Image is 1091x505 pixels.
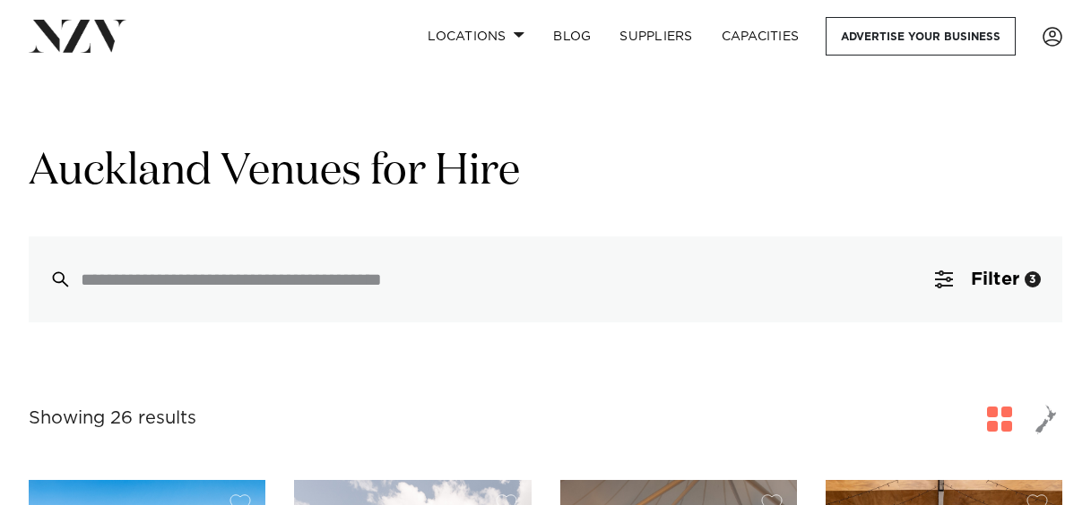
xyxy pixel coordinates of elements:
[707,17,814,56] a: Capacities
[913,236,1062,322] button: Filter3
[971,270,1019,288] span: Filter
[1025,271,1041,287] div: 3
[539,17,605,56] a: BLOG
[605,17,706,56] a: SUPPLIERS
[413,17,539,56] a: Locations
[29,20,126,52] img: nzv-logo.png
[826,17,1016,56] a: Advertise your business
[29,405,196,432] div: Showing 26 results
[29,144,1062,201] h1: Auckland Venues for Hire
